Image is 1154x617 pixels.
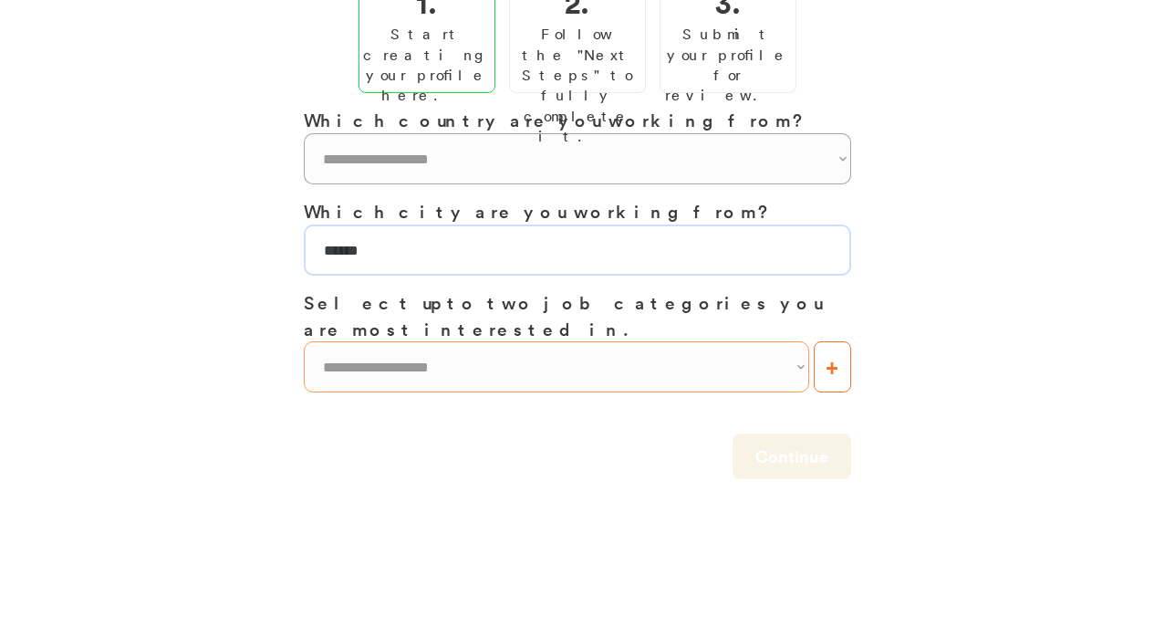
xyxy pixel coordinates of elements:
[363,24,491,106] div: Start creating your profile here.
[304,107,851,133] h3: Which country are you working from?
[304,289,851,341] h3: Select up to two job categories you are most interested in.
[515,24,640,146] div: Follow the "Next Steps" to fully complete it.
[733,434,851,479] button: Continue
[814,341,851,392] button: +
[665,24,791,106] div: Submit your profile for review.
[304,198,851,225] h3: Which city are you working from?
